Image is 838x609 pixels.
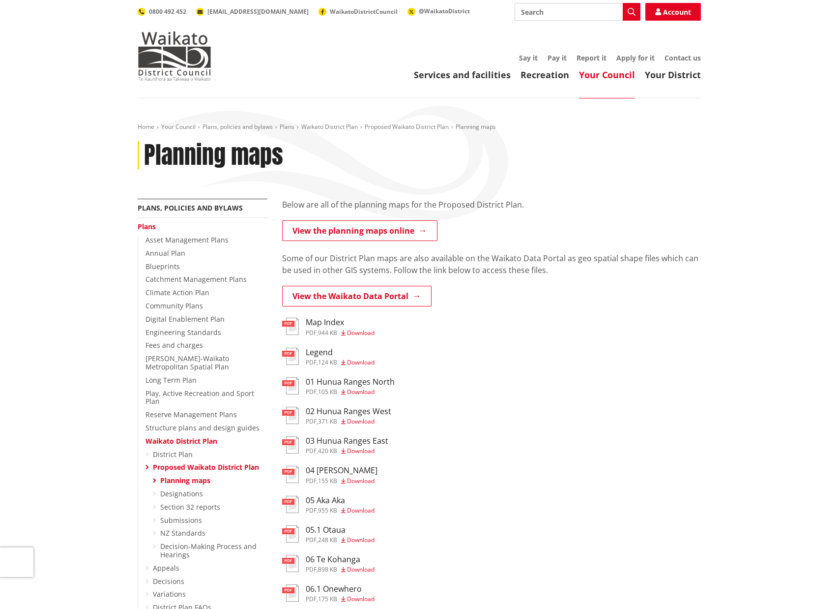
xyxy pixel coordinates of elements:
[318,358,337,366] span: 124 KB
[579,69,635,81] a: Your Council
[282,436,388,454] a: 03 Hunua Ranges East pdf,420 KB Download
[306,436,388,446] h3: 03 Hunua Ranges East
[153,577,184,586] a: Decisions
[306,584,375,594] h3: 06.1 Onewhero
[280,122,294,131] a: Plans
[160,502,220,512] a: Section 32 reports
[318,417,337,426] span: 371 KB
[616,53,655,62] a: Apply for it
[138,31,211,81] img: Waikato District Council - Te Kaunihera aa Takiwaa o Waikato
[282,252,701,276] p: Some of our District Plan maps are also available on the Waikato Data Portal as geo spatial shape...
[306,506,317,515] span: pdf
[145,262,180,271] a: Blueprints
[306,448,388,454] div: ,
[347,447,375,455] span: Download
[306,348,375,357] h3: Legend
[347,358,375,366] span: Download
[153,563,179,573] a: Appeals
[138,222,156,231] a: Plans
[306,567,375,573] div: ,
[318,329,337,337] span: 944 KB
[306,330,375,336] div: ,
[515,3,640,21] input: Search input
[318,506,337,515] span: 955 KB
[419,7,470,15] span: @WaikatoDistrict
[145,354,229,371] a: [PERSON_NAME]-Waikato Metropolitan Spatial Plan
[306,447,317,455] span: pdf
[306,417,317,426] span: pdf
[282,496,375,514] a: 05 Aka Aka pdf,955 KB Download
[347,595,375,603] span: Download
[282,348,375,365] a: Legend pdf,124 KB Download
[365,122,449,131] a: Proposed Waikato District Plan
[145,340,203,350] a: Fees and charges
[153,462,259,472] a: Proposed Waikato District Plan
[306,536,317,544] span: pdf
[145,328,221,337] a: Engineering Standards
[145,423,260,432] a: Structure plans and design guides
[519,53,538,62] a: Say it
[282,555,375,573] a: 06 Te Kohanga pdf,898 KB Download
[282,407,299,424] img: document-pdf.svg
[160,476,210,485] a: Planning maps
[145,248,185,258] a: Annual Plan
[282,318,375,335] a: Map Index pdf,944 KB Download
[196,7,309,16] a: [EMAIL_ADDRESS][DOMAIN_NAME]
[301,122,358,131] a: Waikato District Plan
[202,122,273,131] a: Plans, policies and bylaws
[407,7,470,15] a: @WaikatoDistrict
[138,203,243,213] a: Plans, policies and bylaws
[306,389,395,395] div: ,
[145,235,229,244] a: Asset Management Plans
[347,536,375,544] span: Download
[347,565,375,574] span: Download
[282,199,701,211] p: Below are all of the planning maps for the Proposed District Plan.
[414,69,511,81] a: Services and facilities
[306,596,375,602] div: ,
[282,220,437,241] a: View the planning maps online
[347,388,375,396] span: Download
[318,595,337,603] span: 175 KB
[347,477,375,485] span: Download
[665,53,701,62] a: Contact us
[160,489,203,498] a: Designations
[145,436,217,446] a: Waikato District Plan
[306,537,375,543] div: ,
[138,122,154,131] a: Home
[282,407,391,425] a: 02 Hunua Ranges West pdf,371 KB Download
[306,358,317,366] span: pdf
[306,318,375,327] h3: Map Index
[145,314,225,324] a: Digital Enablement Plan
[306,595,317,603] span: pdf
[282,377,299,395] img: document-pdf.svg
[282,584,299,602] img: document-pdf.svg
[207,7,309,16] span: [EMAIL_ADDRESS][DOMAIN_NAME]
[153,450,193,459] a: District Plan
[306,508,375,514] div: ,
[306,555,375,564] h3: 06 Te Kohanga
[306,478,377,484] div: ,
[347,417,375,426] span: Download
[160,528,205,538] a: NZ Standards
[456,122,496,131] span: Planning maps
[306,419,391,425] div: ,
[306,565,317,574] span: pdf
[318,7,398,16] a: WaikatoDistrictCouncil
[282,466,299,483] img: document-pdf.svg
[306,388,317,396] span: pdf
[318,565,337,574] span: 898 KB
[145,274,247,284] a: Catchment Management Plans
[306,477,317,485] span: pdf
[145,288,209,297] a: Climate Action Plan
[145,389,254,406] a: Play, Active Recreation and Sport Plan
[160,516,202,525] a: Submissions
[645,3,701,21] a: Account
[144,141,283,170] h1: Planning maps
[282,377,395,395] a: 01 Hunua Ranges North pdf,105 KB Download
[138,7,186,16] a: 0800 492 452
[145,410,237,419] a: Reserve Management Plans
[330,7,398,16] span: WaikatoDistrictCouncil
[160,542,257,559] a: Decision-Making Process and Hearings
[306,525,375,535] h3: 05.1 Otaua
[318,536,337,544] span: 248 KB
